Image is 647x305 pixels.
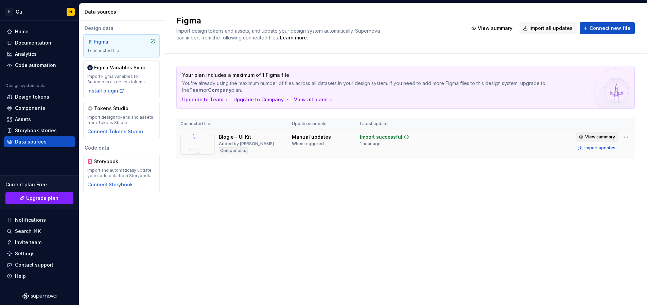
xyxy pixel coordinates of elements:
div: Import design tokens and assets from Tokens Studio [87,115,156,125]
div: Assets [15,116,31,123]
div: P [5,8,13,16]
div: Notifications [15,217,46,223]
div: 1 hour ago [360,141,381,147]
a: Figma1 connected file [83,34,160,57]
div: Import Figma variables to Supernova as design tokens. [87,74,156,85]
div: Code automation [15,62,56,69]
a: Code automation [4,60,75,71]
button: Connect Tokens Studio [87,128,143,135]
a: Home [4,26,75,37]
h2: Figma [176,15,460,26]
span: . [279,35,308,40]
button: Upgrade to Company [233,96,290,103]
button: Connect new file [580,22,635,34]
a: StorybookImport and automatically update your code data from Storybook.Connect Storybook [83,154,160,192]
button: Connect Storybook [87,181,133,188]
div: Storybook stories [15,127,57,134]
button: Contact support [4,259,75,270]
button: Import all updates [520,22,577,34]
span: Import all updates [529,25,573,32]
button: PGuN [1,4,77,19]
th: Update schedule [288,118,356,130]
div: N [69,9,72,15]
div: Design system data [5,83,46,88]
div: When triggered [292,141,324,147]
p: Your plan includes a maximum of 1 Figma file [182,72,581,79]
div: Gu [16,9,22,15]
span: View summary [478,25,512,32]
a: Settings [4,248,75,259]
button: View all plans [294,96,334,103]
div: Manual updates [292,134,331,140]
span: Upgrade plan [26,195,58,202]
a: Design tokens [4,91,75,102]
button: Help [4,271,75,282]
div: Storybook [94,158,127,165]
div: Search ⌘K [15,228,41,235]
div: Documentation [15,39,51,46]
div: Components [15,105,45,112]
div: Components [219,147,248,154]
a: Figma Variables SyncImport Figma variables to Supernova as design tokens.Install plugin [83,60,160,98]
div: Figma [94,38,127,45]
a: Documentation [4,37,75,48]
a: Upgrade plan [5,192,73,204]
button: Install plugin [87,87,124,94]
div: Added by [PERSON_NAME] [219,141,274,147]
span: Connect new file [590,25,630,32]
button: View summary [576,132,618,142]
a: Tokens StudioImport design tokens and assets from Tokens StudioConnect Tokens Studio [83,101,160,139]
th: Connected file [176,118,288,130]
a: Components [4,103,75,114]
a: Learn more [280,34,307,41]
p: You're already using the maximum number of files across all datasets in your design system. If yo... [182,80,581,94]
button: Import updates [576,143,618,153]
div: Import updates [584,145,615,151]
div: Contact support [15,261,53,268]
div: Import and automatically update your code data from Storybook. [87,168,156,179]
div: Data sources [85,9,161,15]
div: Data sources [15,138,47,145]
b: Company [208,87,231,93]
button: View summary [468,22,517,34]
div: Home [15,28,29,35]
button: Search ⌘K [4,226,75,237]
th: Latest update [356,118,426,130]
a: Data sources [4,136,75,147]
div: Code data [83,145,160,151]
div: Figma Variables Sync [94,64,145,71]
div: Analytics [15,51,37,57]
b: Team [189,87,203,93]
div: Current plan : Free [5,181,73,188]
a: Storybook stories [4,125,75,136]
div: Tokens Studio [94,105,128,112]
span: Import design tokens and assets, and update your design system automatically. Supernova can impor... [176,28,381,40]
a: Analytics [4,49,75,60]
button: Upgrade to Team [182,96,229,103]
span: View summary [585,134,615,140]
a: Invite team [4,237,75,248]
div: Design tokens [15,94,49,100]
div: Design data [83,25,160,32]
div: Help [15,273,26,279]
div: Import successful [360,134,402,140]
button: Notifications [4,215,75,225]
div: 1 connected file [87,48,156,53]
a: Assets [4,114,75,125]
svg: Supernova Logo [22,293,56,300]
div: Settings [15,250,35,257]
div: Invite team [15,239,41,246]
div: Blogie - UI Kit [219,134,251,140]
